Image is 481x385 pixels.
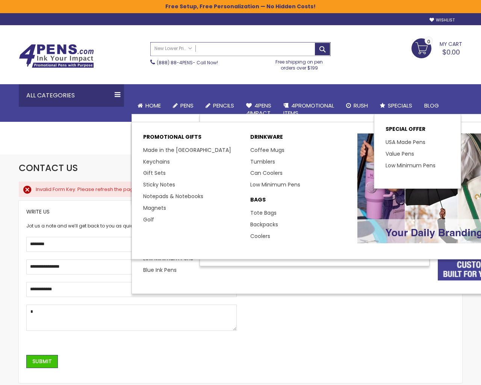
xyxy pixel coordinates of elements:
[143,192,203,200] a: Notepads & Notebooks
[250,133,350,144] a: DRINKWARE
[418,97,445,114] a: Blog
[157,59,218,66] span: - Call Now!
[19,162,78,174] span: Contact Us
[32,358,52,365] span: Submit
[180,102,194,109] span: Pens
[424,102,439,109] span: Blog
[143,216,154,223] a: Golf
[411,38,462,57] a: $0.00 0
[26,223,237,229] div: Jot us a note and we’ll get back to you as quickly as possible.
[374,97,418,114] a: Specials
[250,158,275,165] a: Tumblers
[167,97,200,114] a: Pens
[143,158,170,165] a: Keychains
[240,97,277,122] a: 4Pens4impact
[26,355,58,368] button: Submit
[143,266,177,274] a: Blue Ink Pens
[283,102,334,117] span: 4PROMOTIONAL ITEMS
[250,209,277,217] a: Tote Bags
[154,45,192,52] span: New Lower Prices
[250,169,283,177] a: Can Coolers
[250,146,284,154] a: Coffee Mugs
[157,59,193,66] a: (888) 88-4PENS
[388,102,412,109] span: Specials
[427,38,430,45] span: 0
[143,204,166,212] a: Magnets
[213,102,234,109] span: Pencils
[277,97,340,122] a: 4PROMOTIONALITEMS
[26,208,50,215] span: Write Us
[250,221,278,228] a: Backpacks
[143,169,166,177] a: Gift Sets
[19,84,124,107] div: All Categories
[132,97,167,114] a: Home
[19,44,94,68] img: 4Pens Custom Pens and Promotional Products
[354,102,368,109] span: Rush
[246,102,271,117] span: 4Pens 4impact
[151,42,196,55] a: New Lower Prices
[250,181,300,188] a: Low Minimum Pens
[340,97,374,114] a: Rush
[442,47,460,57] span: $0.00
[143,133,243,144] p: Promotional Gifts
[386,162,436,169] a: Low Minimum Pens
[430,17,455,23] a: Wishlist
[143,146,231,154] a: Made in the [GEOGRAPHIC_DATA]
[250,196,350,207] a: BAGS
[386,150,414,158] a: Value Pens
[268,56,331,71] div: Free shipping on pen orders over $199
[250,232,270,240] a: Coolers
[145,102,161,109] span: Home
[386,126,449,136] p: SPECIAL OFFER
[143,181,175,188] a: Sticky Notes
[386,138,425,146] a: USA Made Pens
[36,186,455,193] div: Invalid Form Key. Please refresh the page.
[200,97,240,114] a: Pencils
